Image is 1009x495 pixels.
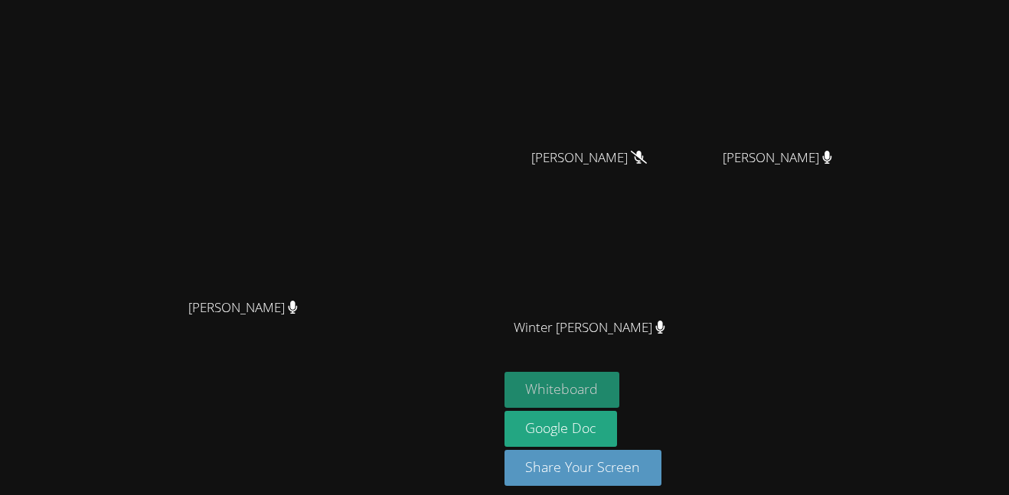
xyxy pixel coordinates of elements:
[188,297,298,319] span: [PERSON_NAME]
[531,147,647,169] span: [PERSON_NAME]
[514,317,665,339] span: Winter [PERSON_NAME]
[504,372,620,408] button: Whiteboard
[504,411,618,447] a: Google Doc
[504,450,662,486] button: Share Your Screen
[723,147,832,169] span: [PERSON_NAME]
